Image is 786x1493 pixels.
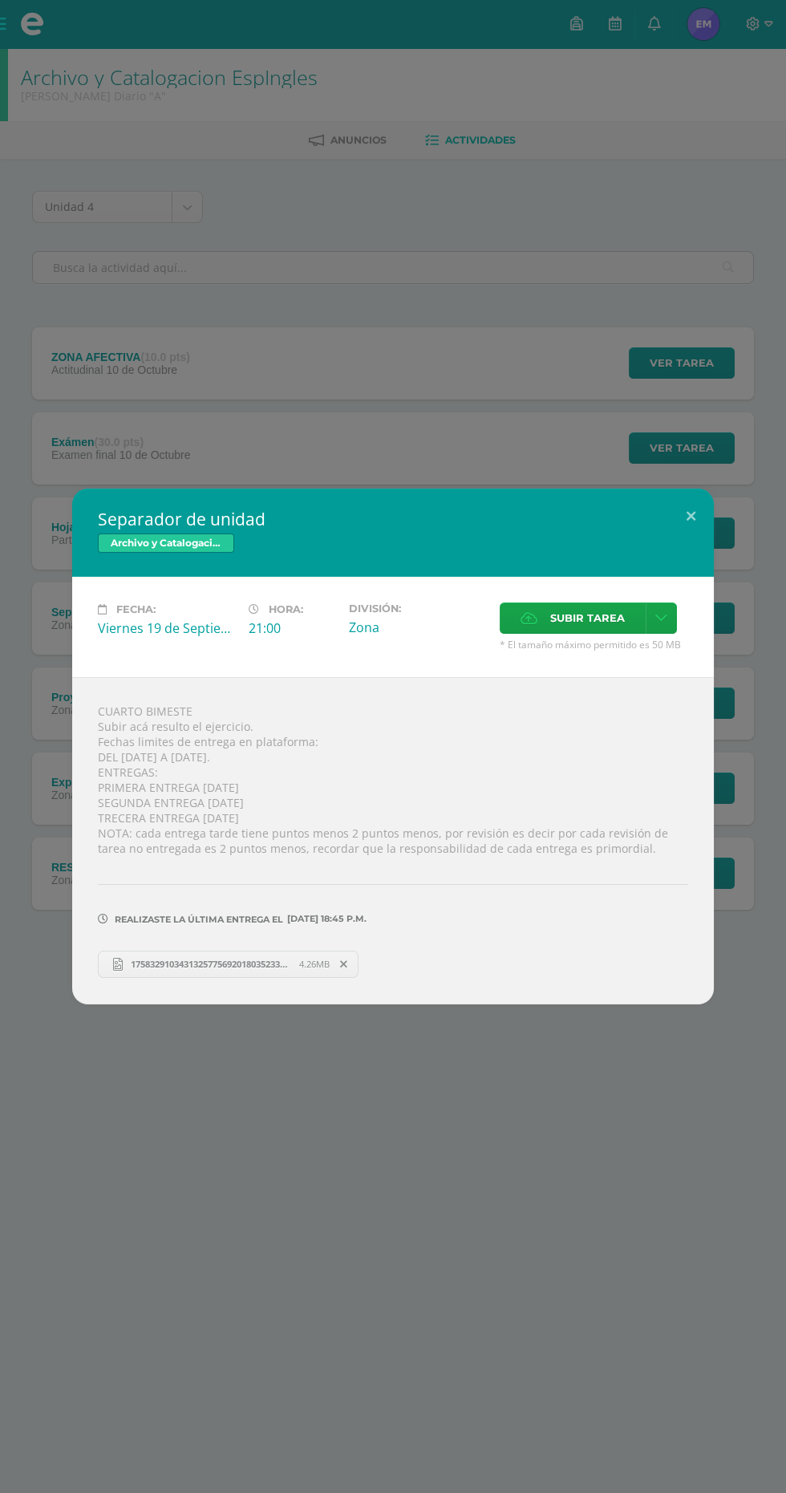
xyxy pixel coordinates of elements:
[72,677,714,1004] div: CUARTO BIMESTE Subir acá resulto el ejercicio. Fechas limites de entrega en plataforma: DEL [DATE...
[123,958,299,970] span: 17583291034313257756920180352331.jpg
[98,951,359,978] a: 17583291034313257756920180352331.jpg 4.26MB
[550,603,625,633] span: Subir tarea
[269,603,303,615] span: Hora:
[98,619,236,637] div: Viernes 19 de Septiembre
[98,508,688,530] h2: Separador de unidad
[349,602,487,615] label: División:
[249,619,336,637] div: 21:00
[349,619,487,636] div: Zona
[98,534,234,553] span: Archivo y Catalogacion EspIngles
[500,638,688,651] span: * El tamaño máximo permitido es 50 MB
[116,603,156,615] span: Fecha:
[330,955,358,973] span: Remover entrega
[299,958,330,970] span: 4.26MB
[283,919,367,919] span: [DATE] 18:45 p.m.
[668,489,714,543] button: Close (Esc)
[115,914,283,925] span: Realizaste la última entrega el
